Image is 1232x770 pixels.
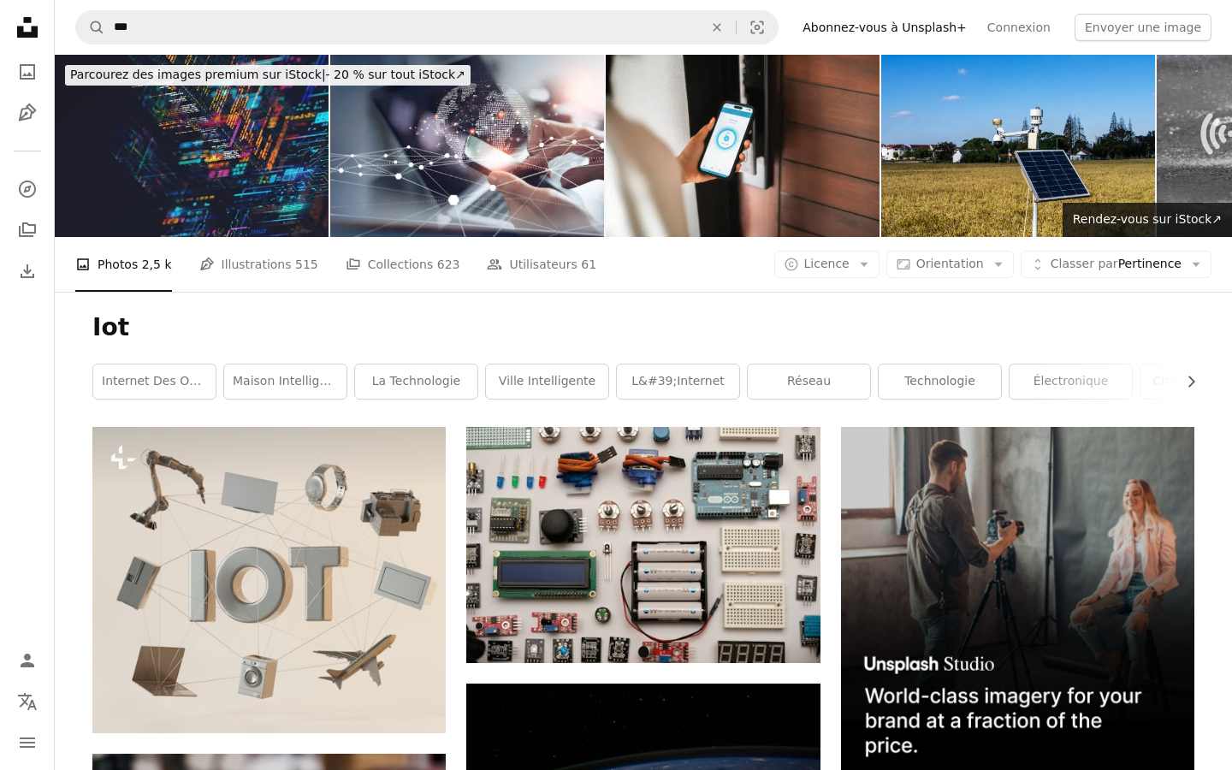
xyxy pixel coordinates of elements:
h1: Iot [92,312,1194,343]
a: Abonnez-vous à Unsplash+ [792,14,977,41]
button: Orientation [886,251,1014,278]
span: Classer par [1051,257,1118,270]
span: Licence [804,257,850,270]
a: technologie [879,364,1001,399]
a: un groupe d’objets qui épelent le mot top [92,572,446,588]
img: Vue des caméras de sécurité dans un champ de culture [881,55,1155,237]
span: Rendez-vous sur iStock ↗ [1073,212,1222,226]
img: un groupe d’objets qui épelent le mot top [92,427,446,733]
span: Parcourez des images premium sur iStock | [70,68,326,81]
a: Ville intelligente [486,364,608,399]
a: Utilisateurs 61 [487,237,596,292]
span: Orientation [916,257,984,270]
button: Langue [10,684,44,719]
a: électronique [1010,364,1132,399]
a: Internet des objets [93,364,216,399]
span: - 20 % sur tout iStock ↗ [70,68,465,81]
button: Classer parPertinence [1021,251,1211,278]
button: Recherche de visuels [737,11,778,44]
button: Rechercher sur Unsplash [76,11,105,44]
form: Rechercher des visuels sur tout le site [75,10,779,44]
a: Maison intelligente [224,364,346,399]
a: Rendez-vous sur iStock↗ [1063,203,1232,237]
button: Envoyer une image [1075,14,1211,41]
a: Collections 623 [346,237,460,292]
button: faire défiler la liste vers la droite [1176,364,1194,399]
a: Parcourez des images premium sur iStock|- 20 % sur tout iStock↗ [55,55,481,96]
span: 623 [437,255,460,274]
a: Explorer [10,172,44,206]
span: Pertinence [1051,256,1182,273]
a: Connexion / S’inscrire [10,643,44,678]
img: Technologie numérique, connexion réseau Internet, big data, marketing numérique, IoT, Internet de... [330,55,604,237]
a: l&#39;Internet [617,364,739,399]
a: Collections [10,213,44,247]
img: IA - Intelligence artificielle - concept de CPU informatique quantique. Transformation numérique ... [55,55,329,237]
img: Accès à la serrure intelligente contrôlé par l’application mobile [606,55,880,237]
button: Menu [10,726,44,760]
button: Effacer [698,11,736,44]
span: 61 [581,255,596,274]
a: Photos [10,55,44,89]
a: Illustrations 515 [199,237,318,292]
a: Connexion [977,14,1061,41]
a: Illustrations [10,96,44,130]
a: La technologie [355,364,477,399]
a: Historique de téléchargement [10,254,44,288]
a: Photographie à plat de la carte de circuit imprimé [466,536,820,552]
a: réseau [748,364,870,399]
button: Licence [774,251,880,278]
img: Photographie à plat de la carte de circuit imprimé [466,427,820,662]
span: 515 [295,255,318,274]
